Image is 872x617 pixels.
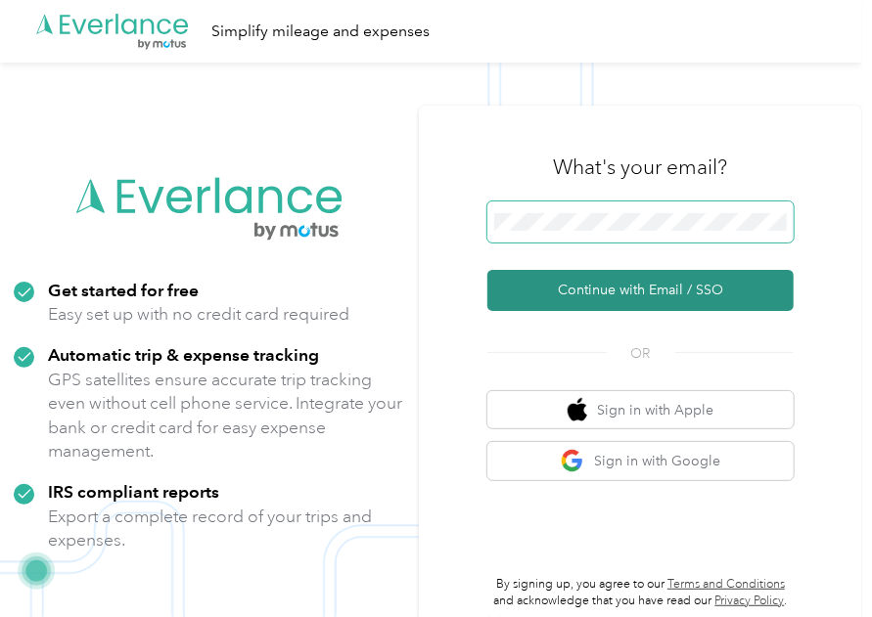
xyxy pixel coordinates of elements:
[561,449,585,473] img: google logo
[211,20,430,44] div: Simplify mileage and expenses
[607,343,675,364] span: OR
[487,576,794,610] p: By signing up, you agree to our and acknowledge that you have read our .
[48,302,349,327] p: Easy set up with no credit card required
[667,577,785,592] a: Terms and Conditions
[48,280,199,300] strong: Get started for free
[48,368,405,463] p: GPS satellites ensure accurate trip tracking even without cell phone service. Integrate your bank...
[48,481,219,502] strong: IRS compliant reports
[487,442,794,480] button: google logoSign in with Google
[568,398,587,422] img: apple logo
[487,391,794,429] button: apple logoSign in with Apple
[48,505,405,552] p: Export a complete record of your trips and expenses.
[48,344,319,365] strong: Automatic trip & expense tracking
[715,594,785,608] a: Privacy Policy
[487,270,794,311] button: Continue with Email / SSO
[554,154,728,181] h3: What's your email?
